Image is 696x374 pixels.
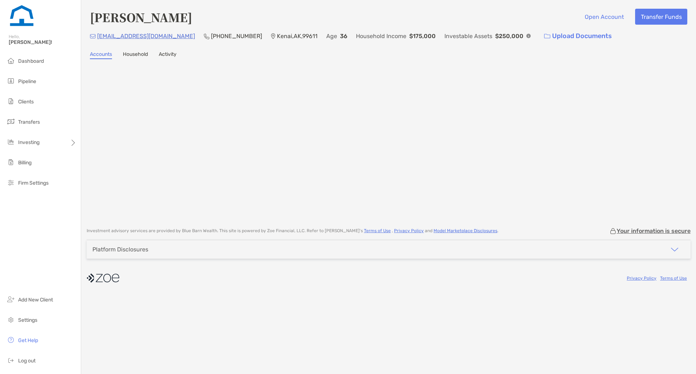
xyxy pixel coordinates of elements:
img: Zoe Logo [9,3,35,29]
span: Investing [18,139,40,145]
img: logout icon [7,356,15,365]
span: Billing [18,160,32,166]
a: Accounts [90,51,112,59]
span: [PERSON_NAME]! [9,39,76,45]
span: Transfers [18,119,40,125]
p: Investable Assets [444,32,492,41]
img: Phone Icon [204,33,210,39]
p: 36 [340,32,347,41]
img: Info Icon [526,34,531,38]
img: company logo [87,270,119,286]
img: get-help icon [7,336,15,344]
button: Open Account [579,9,629,25]
img: pipeline icon [7,77,15,85]
img: settings icon [7,315,15,324]
img: investing icon [7,137,15,146]
span: Get Help [18,337,38,344]
img: dashboard icon [7,56,15,65]
span: Firm Settings [18,180,49,186]
p: Household Income [356,32,406,41]
span: Pipeline [18,78,36,85]
p: Kenai , AK , 99611 [277,32,318,41]
h4: [PERSON_NAME] [90,9,192,25]
p: $175,000 [409,32,436,41]
p: Your information is secure [617,227,691,234]
span: Log out [18,358,36,364]
p: [PHONE_NUMBER] [211,32,262,41]
img: Email Icon [90,34,96,38]
p: Investment advisory services are provided by Blue Barn Wealth . This site is powered by Zoe Finan... [87,228,498,234]
img: billing icon [7,158,15,167]
a: Privacy Policy [627,276,656,281]
img: transfers icon [7,117,15,126]
p: $250,000 [495,32,523,41]
a: Terms of Use [364,228,391,233]
p: [EMAIL_ADDRESS][DOMAIN_NAME] [97,32,195,41]
img: icon arrow [670,245,679,254]
span: Add New Client [18,297,53,303]
img: button icon [544,34,550,39]
a: Household [123,51,148,59]
a: Privacy Policy [394,228,424,233]
img: Location Icon [271,33,275,39]
span: Dashboard [18,58,44,64]
a: Terms of Use [660,276,687,281]
span: Clients [18,99,34,105]
div: Platform Disclosures [92,246,148,253]
img: add_new_client icon [7,295,15,304]
img: firm-settings icon [7,178,15,187]
a: Upload Documents [539,28,617,44]
a: Activity [159,51,177,59]
span: Settings [18,317,37,323]
a: Model Marketplace Disclosures [434,228,497,233]
button: Transfer Funds [635,9,687,25]
img: clients icon [7,97,15,106]
p: Age [326,32,337,41]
